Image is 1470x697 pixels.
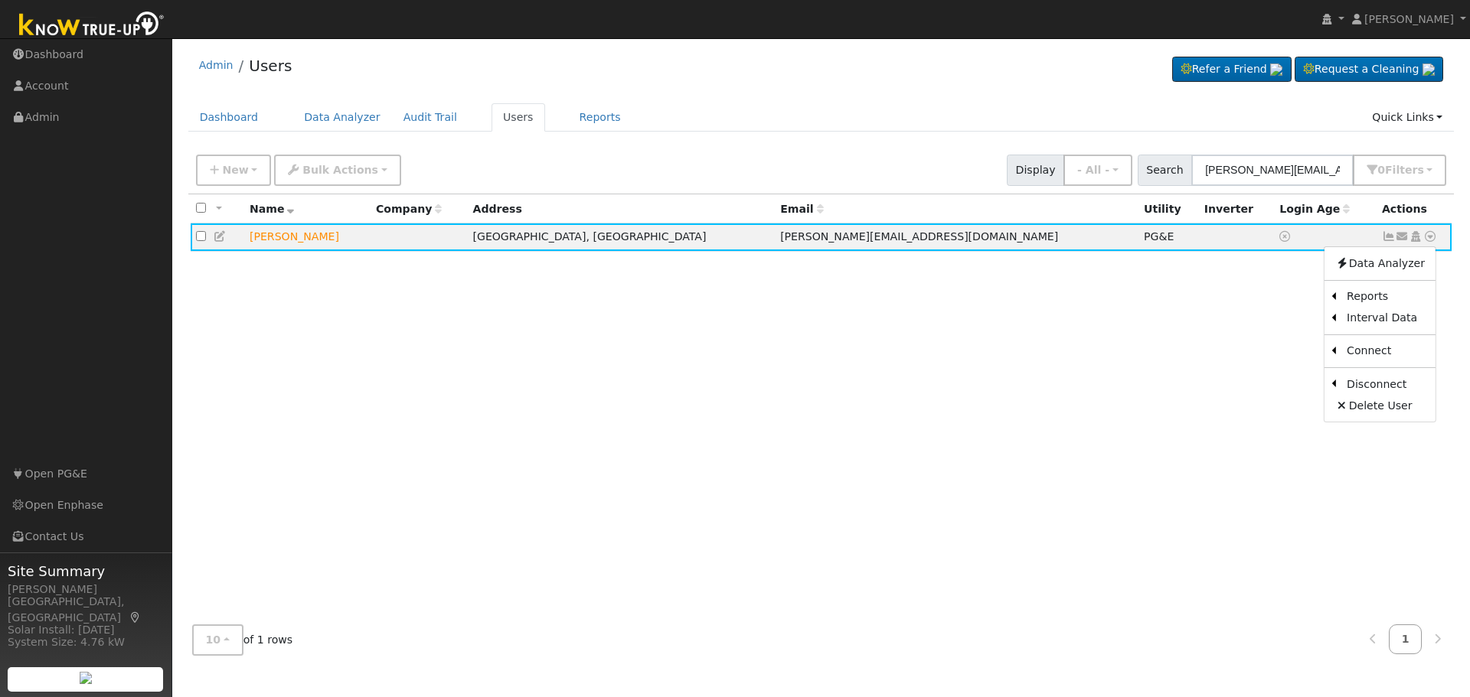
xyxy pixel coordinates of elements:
[1382,201,1446,217] div: Actions
[1144,230,1174,243] span: PG&E
[1353,155,1446,186] button: 0Filters
[1361,103,1454,132] a: Quick Links
[188,103,270,132] a: Dashboard
[1007,155,1064,186] span: Display
[80,672,92,684] img: retrieve
[467,223,775,252] td: [GEOGRAPHIC_DATA], [GEOGRAPHIC_DATA]
[214,230,227,243] a: Edit User
[8,622,164,638] div: Solar Install: [DATE]
[780,203,823,215] span: Email
[8,594,164,626] div: [GEOGRAPHIC_DATA], [GEOGRAPHIC_DATA]
[1172,57,1292,83] a: Refer a Friend
[568,103,632,132] a: Reports
[780,230,1058,243] span: [PERSON_NAME][EMAIL_ADDRESS][DOMAIN_NAME]
[1389,624,1423,654] a: 1
[1063,155,1132,186] button: - All -
[1325,252,1436,274] a: Data Analyzer
[196,155,272,186] button: New
[1279,203,1350,215] span: Days since last login
[1423,229,1437,245] a: Other actions
[376,203,442,215] span: Company name
[1336,286,1436,308] a: Reports
[1279,230,1293,243] a: No login access
[1385,164,1424,176] span: Filter
[392,103,469,132] a: Audit Trail
[249,57,292,75] a: Users
[222,164,248,176] span: New
[8,561,164,581] span: Site Summary
[192,624,243,656] button: 10
[129,611,142,624] a: Map
[1382,230,1396,243] a: Show Graph
[8,634,164,650] div: System Size: 4.76 kW
[1336,340,1436,362] a: Connect
[192,624,293,656] span: of 1 rows
[1295,57,1443,83] a: Request a Cleaning
[1325,395,1436,416] a: Delete User
[472,201,769,217] div: Address
[274,155,400,186] button: Bulk Actions
[492,103,545,132] a: Users
[292,103,392,132] a: Data Analyzer
[1364,13,1454,25] span: [PERSON_NAME]
[1423,64,1435,76] img: retrieve
[206,633,221,646] span: 10
[1409,230,1423,243] a: Login As
[1138,155,1192,186] span: Search
[1191,155,1354,186] input: Search
[244,223,371,252] td: Lead
[302,164,378,176] span: Bulk Actions
[1336,308,1436,329] a: Interval Data
[250,203,295,215] span: Name
[1336,373,1436,395] a: Disconnect
[1144,201,1194,217] div: Utility
[1396,229,1410,245] a: darlena@gmail.com
[11,8,172,43] img: Know True-Up
[8,581,164,598] div: [PERSON_NAME]
[1270,64,1282,76] img: retrieve
[199,59,234,71] a: Admin
[1204,201,1269,217] div: Inverter
[1417,164,1423,176] span: s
